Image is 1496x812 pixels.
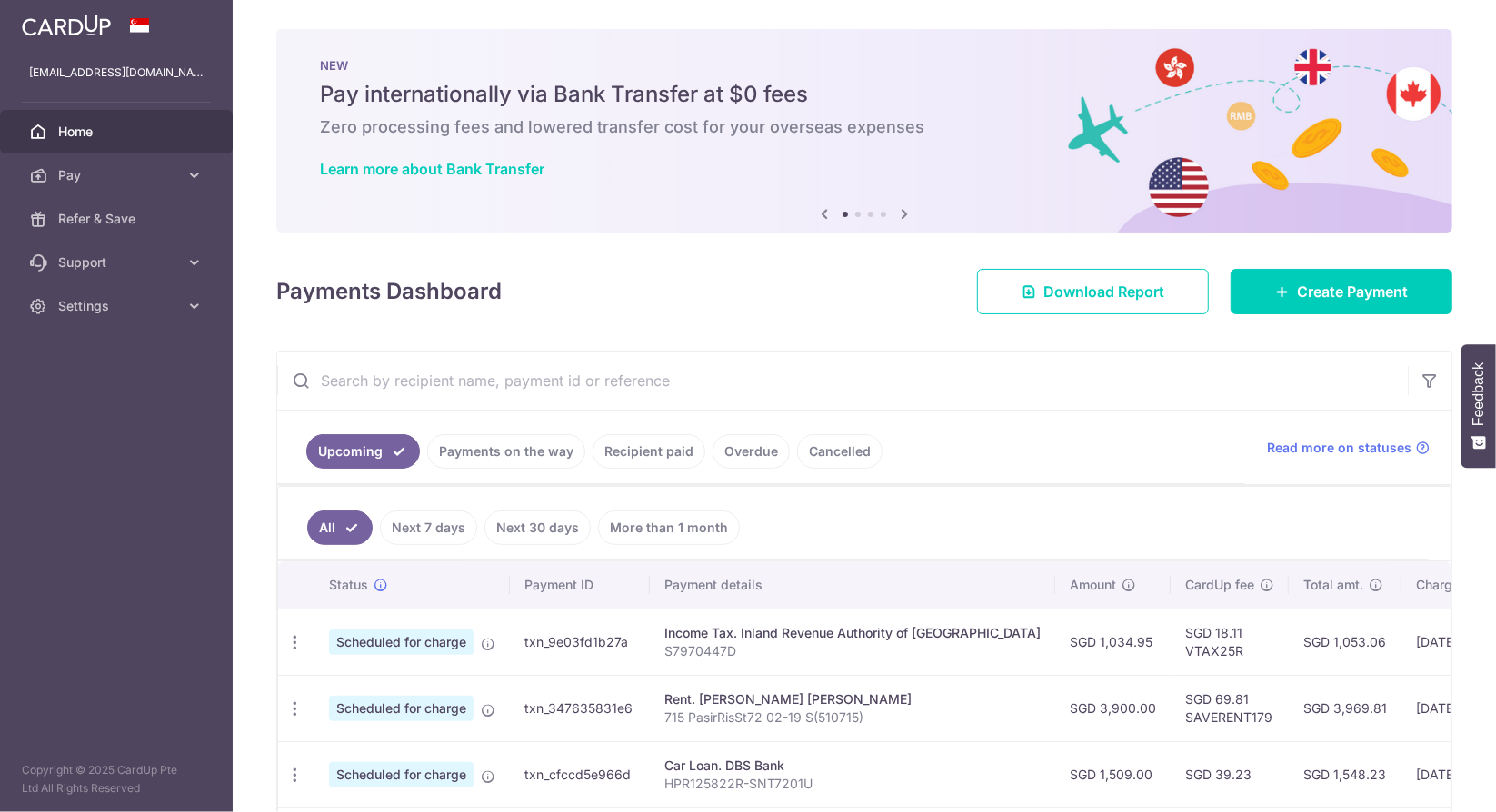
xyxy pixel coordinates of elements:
[29,64,204,82] p: [EMAIL_ADDRESS][DOMAIN_NAME]
[58,253,178,272] span: Support
[58,297,178,315] span: Settings
[380,510,477,545] a: Next 7 days
[22,15,111,36] img: CardUp
[664,642,1041,660] p: S7970447D
[1303,576,1363,594] span: Total amt.
[329,629,474,655] span: Scheduled for charge
[1171,675,1289,741] td: SGD 69.81 SAVERENT179
[276,29,1452,233] img: Bank transfer banner
[1171,609,1289,675] td: SGD 18.11 VTAX25R
[510,741,650,807] td: txn_cfccd5e966d
[797,434,883,469] a: Cancelled
[484,510,591,545] a: Next 30 days
[510,675,650,741] td: txn_347635831e6
[593,434,705,469] a: Recipient paid
[977,269,1209,314] a: Download Report
[329,762,474,787] span: Scheduled for charge
[320,116,1409,138] h6: Zero processing fees and lowered transfer cost for your overseas expenses
[320,80,1409,109] h5: Pay internationally via Bank Transfer at $0 fees
[320,160,544,178] a: Learn more about Bank Transfer
[1289,675,1401,741] td: SGD 3,969.81
[427,434,585,469] a: Payments on the way
[510,561,650,609] th: Payment ID
[664,757,1041,775] div: Car Loan. DBS Bank
[1267,439,1430,457] a: Read more on statuses
[664,624,1041,642] div: Income Tax. Inland Revenue Authority of [GEOGRAPHIC_DATA]
[650,561,1055,609] th: Payment details
[1297,281,1408,302] span: Create Payment
[1055,675,1171,741] td: SGD 3,900.00
[58,210,178,228] span: Refer & Save
[320,58,1409,73] p: NEW
[307,510,373,545] a: All
[277,352,1408,410] input: Search by recipient name, payment id or reference
[664,690,1041,708] div: Rent. [PERSON_NAME] [PERSON_NAME]
[1055,609,1171,675] td: SGD 1,034.95
[329,576,368,594] span: Status
[510,609,650,675] td: txn_9e03fd1b27a
[1043,281,1164,302] span: Download Report
[58,166,178,184] span: Pay
[1171,741,1289,807] td: SGD 39.23
[713,434,790,469] a: Overdue
[1416,576,1491,594] span: Charge date
[1070,576,1116,594] span: Amount
[1461,344,1496,468] button: Feedback - Show survey
[664,775,1041,793] p: HPR125822R-SNT7201U
[1471,362,1487,426] span: Feedback
[1055,741,1171,807] td: SGD 1,509.00
[276,275,502,308] h4: Payments Dashboard
[1267,439,1411,457] span: Read more on statuses
[1231,269,1452,314] a: Create Payment
[329,696,474,721] span: Scheduled for charge
[598,510,740,545] a: More than 1 month
[1185,576,1254,594] span: CardUp fee
[664,708,1041,727] p: 715 PasirRisSt72 02-19 S(510715)
[1289,741,1401,807] td: SGD 1,548.23
[306,434,420,469] a: Upcoming
[1289,609,1401,675] td: SGD 1,053.06
[58,123,178,141] span: Home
